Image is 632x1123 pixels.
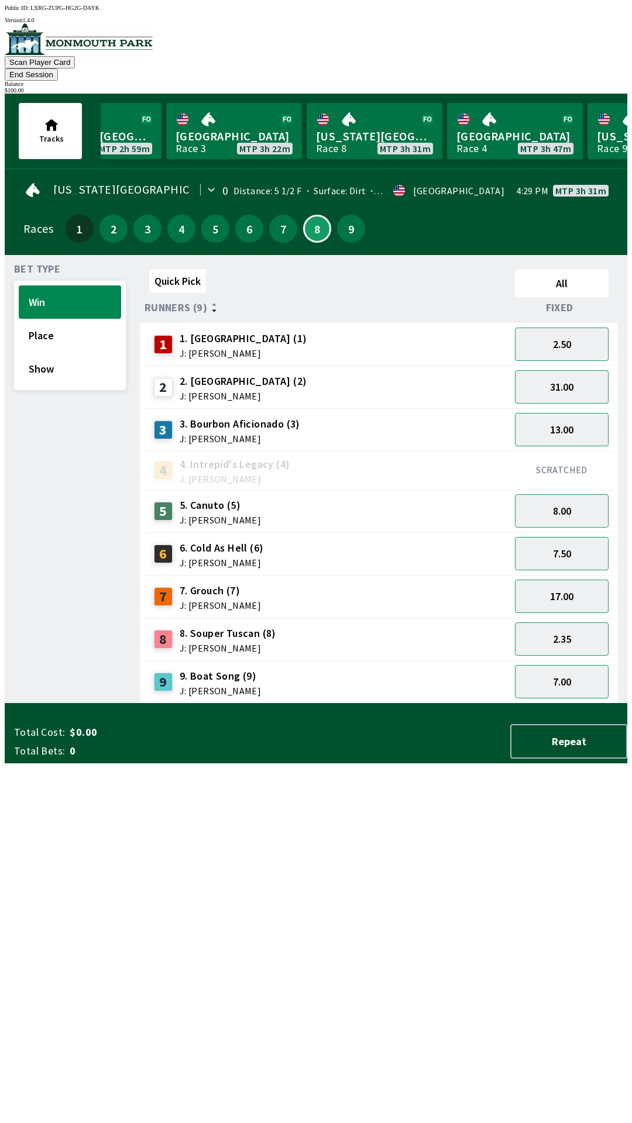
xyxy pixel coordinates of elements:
[70,744,254,758] span: 0
[337,215,365,243] button: 9
[521,735,617,748] span: Repeat
[180,601,261,610] span: J: [PERSON_NAME]
[180,331,307,346] span: 1. [GEOGRAPHIC_DATA] (1)
[5,87,627,94] div: $ 100.00
[102,225,125,233] span: 2
[515,328,609,361] button: 2.50
[520,277,603,290] span: All
[456,129,573,144] span: [GEOGRAPHIC_DATA]
[316,129,433,144] span: [US_STATE][GEOGRAPHIC_DATA]
[29,295,111,309] span: Win
[5,17,627,23] div: Version 1.4.0
[19,103,82,159] button: Tracks
[176,144,206,153] div: Race 3
[5,5,627,11] div: Public ID:
[39,133,64,144] span: Tracks
[307,103,442,159] a: [US_STATE][GEOGRAPHIC_DATA]Race 8MTP 3h 31m
[180,349,307,358] span: J: [PERSON_NAME]
[167,215,195,243] button: 4
[380,144,431,153] span: MTP 3h 31m
[204,225,226,233] span: 5
[553,504,571,518] span: 8.00
[272,225,294,233] span: 7
[515,580,609,613] button: 17.00
[5,23,153,55] img: venue logo
[136,225,159,233] span: 3
[170,225,193,233] span: 4
[201,215,229,243] button: 5
[30,5,99,11] span: LXRG-ZUPG-HG2G-DAYK
[154,673,173,691] div: 9
[510,724,627,759] button: Repeat
[515,665,609,698] button: 7.00
[550,590,573,603] span: 17.00
[14,725,65,739] span: Total Cost:
[154,502,173,521] div: 5
[29,362,111,376] span: Show
[5,56,75,68] button: Scan Player Card
[166,103,302,159] a: [GEOGRAPHIC_DATA]Race 3MTP 3h 22m
[5,68,58,81] button: End Session
[553,547,571,560] span: 7.50
[510,302,613,314] div: Fixed
[19,352,121,385] button: Show
[235,215,263,243] button: 6
[5,81,627,87] div: Balance
[29,329,111,342] span: Place
[19,319,121,352] button: Place
[520,144,571,153] span: MTP 3h 47m
[99,144,150,153] span: MTP 2h 59m
[553,675,571,688] span: 7.00
[180,626,276,641] span: 8. Souper Tuscan (8)
[99,215,128,243] button: 2
[555,186,606,195] span: MTP 3h 31m
[180,540,264,556] span: 6. Cold As Hell (6)
[154,378,173,397] div: 2
[516,186,548,195] span: 4:29 PM
[14,744,65,758] span: Total Bets:
[180,558,264,567] span: J: [PERSON_NAME]
[154,335,173,354] div: 1
[515,269,609,297] button: All
[180,457,290,472] span: 4. Intrepid's Legacy (4)
[154,630,173,649] div: 8
[180,416,300,432] span: 3. Bourbon Aficionado (3)
[238,225,260,233] span: 6
[180,669,261,684] span: 9. Boat Song (9)
[180,498,261,513] span: 5. Canuto (5)
[66,215,94,243] button: 1
[553,337,571,351] span: 2.50
[180,474,290,484] span: J: [PERSON_NAME]
[154,421,173,439] div: 3
[180,374,307,389] span: 2. [GEOGRAPHIC_DATA] (2)
[133,215,162,243] button: 3
[269,215,297,243] button: 7
[550,423,573,436] span: 13.00
[19,285,121,319] button: Win
[68,225,91,233] span: 1
[239,144,290,153] span: MTP 3h 22m
[180,391,307,401] span: J: [PERSON_NAME]
[233,185,302,197] span: Distance: 5 1/2 F
[316,144,346,153] div: Race 8
[307,226,327,232] span: 8
[515,537,609,570] button: 7.50
[597,144,627,153] div: Race 9
[515,413,609,446] button: 13.00
[413,186,504,195] div: [GEOGRAPHIC_DATA]
[222,186,228,195] div: 0
[145,302,510,314] div: Runners (9)
[515,494,609,528] button: 8.00
[180,515,261,525] span: J: [PERSON_NAME]
[456,144,487,153] div: Race 4
[154,545,173,563] div: 6
[154,587,173,606] div: 7
[180,643,276,653] span: J: [PERSON_NAME]
[515,370,609,404] button: 31.00
[23,224,53,233] div: Races
[553,632,571,646] span: 2.35
[340,225,362,233] span: 9
[180,434,300,443] span: J: [PERSON_NAME]
[154,274,201,288] span: Quick Pick
[303,215,331,243] button: 8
